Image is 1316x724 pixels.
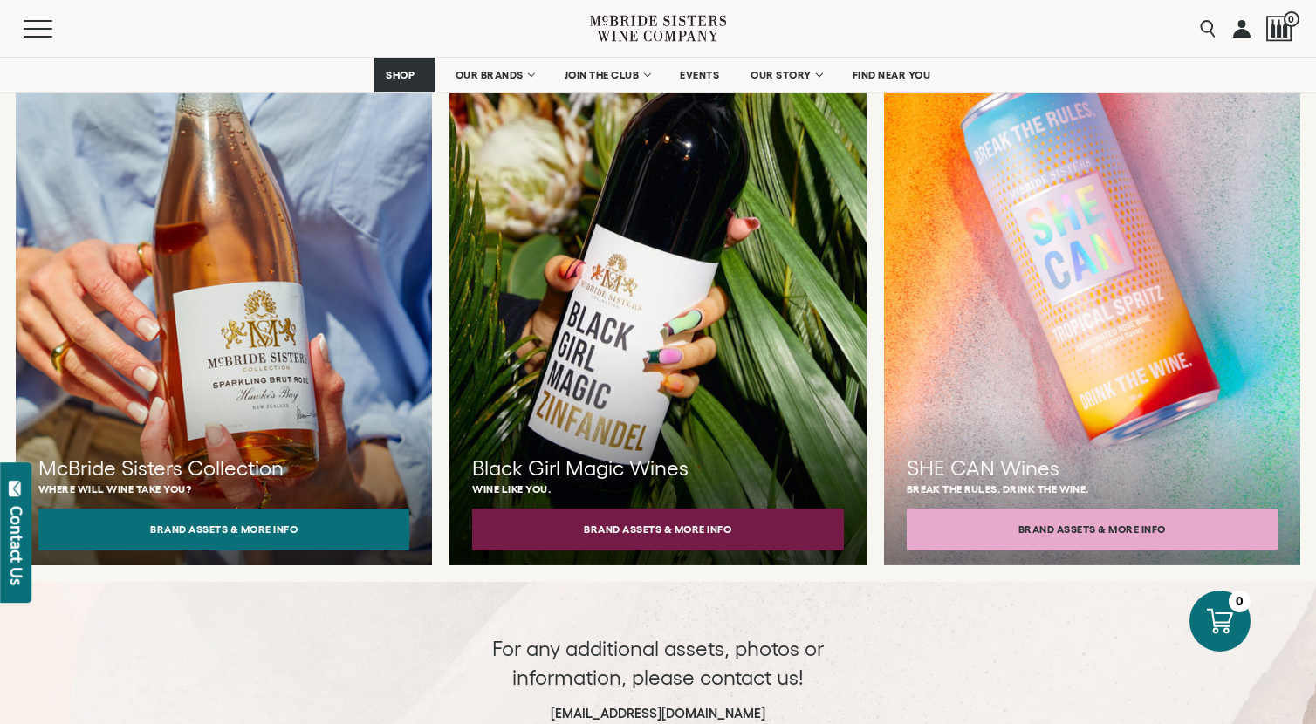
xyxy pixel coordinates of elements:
a: EVENTS [668,58,730,92]
p: Wine like you. [472,483,843,495]
a: SHOP [374,58,435,92]
span: JOIN THE CLUB [565,69,640,81]
button: Brand Assets & More Info [907,509,1278,550]
span: OUR BRANDS [456,69,524,81]
a: JOIN THE CLUB [553,58,661,92]
span: SHOP [386,69,415,81]
div: 0 [1229,591,1251,612]
p: Where will wine take you? [38,483,409,495]
h3: SHE CAN Wines [907,454,1278,483]
span: OUR STORY [751,69,812,81]
div: Contact Us [8,506,25,585]
button: Mobile Menu Trigger [24,20,86,38]
h3: McBride Sisters Collection [38,454,409,483]
a: FIND NEAR YOU [841,58,942,92]
button: Brand Assets & More Info [38,509,409,550]
a: OUR STORY [739,58,833,92]
a: OUR BRANDS [444,58,545,92]
h3: Black Girl Magic Wines [472,454,843,483]
p: For any additional assets, photos or information, please contact us! [483,634,833,693]
span: EVENTS [680,69,719,81]
p: Break the rules. Drink the wine. [907,483,1278,495]
h6: [EMAIL_ADDRESS][DOMAIN_NAME] [483,706,833,721]
button: Brand Assets & More Info [472,509,843,550]
span: FIND NEAR YOU [853,69,931,81]
span: 0 [1284,11,1299,27]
